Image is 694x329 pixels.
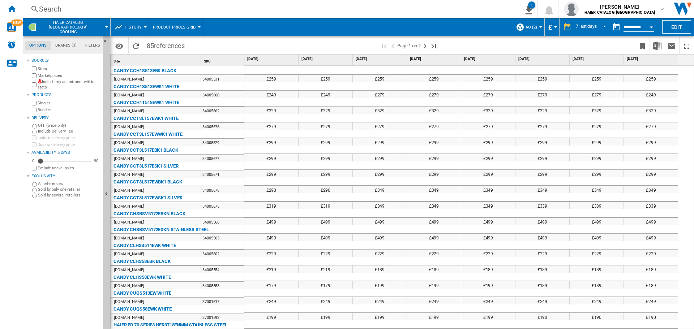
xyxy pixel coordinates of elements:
span: [DATE] [247,56,297,61]
div: [DOMAIN_NAME] [114,124,144,131]
span: NEW [11,20,23,26]
div: CANDY CCT3L157EWK1 WHITE [113,114,179,123]
span: History [125,25,142,30]
div: [DOMAIN_NAME] [114,155,144,163]
div: £339 [624,202,678,209]
div: [DOMAIN_NAME] [114,267,144,274]
div: £329 [515,107,569,114]
div: £349 [624,186,678,193]
div: £189 [353,265,407,273]
div: £229 [299,250,352,257]
div: £329 [570,107,624,114]
div: £349 [461,186,515,193]
div: £499 [244,218,298,225]
button: Download in Excel [650,37,664,54]
label: Sites [38,66,100,72]
div: CANDY CHSBSV5172EBKN BLACK [113,209,185,218]
input: Sites [32,66,37,71]
div: £299 [353,170,407,177]
div: £299 [407,138,461,146]
span: [DATE] [356,56,405,61]
div: £249 [244,91,298,98]
div: £499 [244,234,298,241]
span: Page 1 on 2 [397,37,421,54]
md-tab-item: Brands (3) [51,41,81,50]
div: £229 [570,250,624,257]
div: £499 [299,218,352,225]
div: History [114,18,145,36]
div: £219 [299,265,352,273]
div: CANDY CCH1S513EBK BLACK [113,66,176,75]
div: £349 [407,202,461,209]
md-slider: Availability [38,157,91,165]
div: Search [39,4,498,14]
label: Sold by only one retailer [38,187,100,192]
div: £299 [244,170,298,177]
div: £179 [299,281,352,289]
div: CANDY CLHS58EWK WHITE [113,273,171,282]
label: Bundles [38,107,100,113]
div: £299 [299,154,352,161]
img: profile.jpg [564,2,579,16]
div: £249 [624,297,678,304]
div: [DOMAIN_NAME] [114,139,144,147]
button: HAIER CATALOG [GEOGRAPHIC_DATA]Cooling [40,18,104,36]
div: £499 [461,234,515,241]
div: £189 [515,265,569,273]
div: £299 [353,154,407,161]
div: 1 [528,1,535,9]
div: CANDY CLH3S514EWK WHITE [113,241,176,250]
div: £249 [624,91,678,98]
div: £199 [407,281,461,289]
div: £499 [515,234,569,241]
div: £349 [407,186,461,193]
div: £329 [624,107,678,114]
div: HAIER CATALOG [GEOGRAPHIC_DATA]Cooling [27,18,107,36]
div: 37001592 [201,313,244,321]
span: 85 [143,37,188,52]
button: £ [548,18,556,36]
div: £259 [244,75,298,82]
label: Sold by several retailers [38,192,100,198]
div: [DATE] [571,55,624,64]
input: Sold by only one retailer [32,188,37,192]
div: Delivery [31,115,100,121]
span: SKU [204,59,211,63]
div: CANDY CCT3L517EWSK1 SILVER [113,194,182,202]
div: £199 [407,313,461,320]
div: £189 [570,281,624,289]
input: All references [32,182,37,187]
div: £189 [461,265,515,273]
div: [DOMAIN_NAME] [114,235,144,242]
div: £299 [353,138,407,146]
button: Product prices grid [153,18,199,36]
button: Edit [662,20,691,34]
div: £249 [407,297,461,304]
md-select: REPORTS.WIZARD.STEPS.REPORT.STEPS.REPORT_OPTIONS.PERIOD: 7 last days [575,21,609,33]
div: £349 [353,186,407,193]
div: £279 [299,122,352,130]
span: HAIER CATALOG UK:Cooling [40,20,97,34]
div: £299 [299,138,352,146]
div: 34005676 [201,123,244,130]
div: £329 [353,107,407,114]
div: £229 [407,250,461,257]
div: £190 [570,313,624,320]
div: £259 [353,75,407,82]
div: £259 [624,75,678,82]
div: £329 [461,107,515,114]
div: [DATE] [354,55,407,64]
div: CANDY CCT3L517ESK1 SILVER [113,162,179,170]
div: Sort None [112,55,201,66]
button: Send this report by email [664,37,679,54]
div: £499 [515,218,569,225]
div: £189 [515,281,569,289]
div: £499 [570,234,624,241]
div: £299 [515,170,569,177]
div: [DATE] [246,55,298,64]
div: £249 [299,91,352,98]
div: CANDY CCH1S513EWK1 WHITE [113,82,179,91]
div: £249 [570,297,624,304]
div: £499 [353,234,407,241]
